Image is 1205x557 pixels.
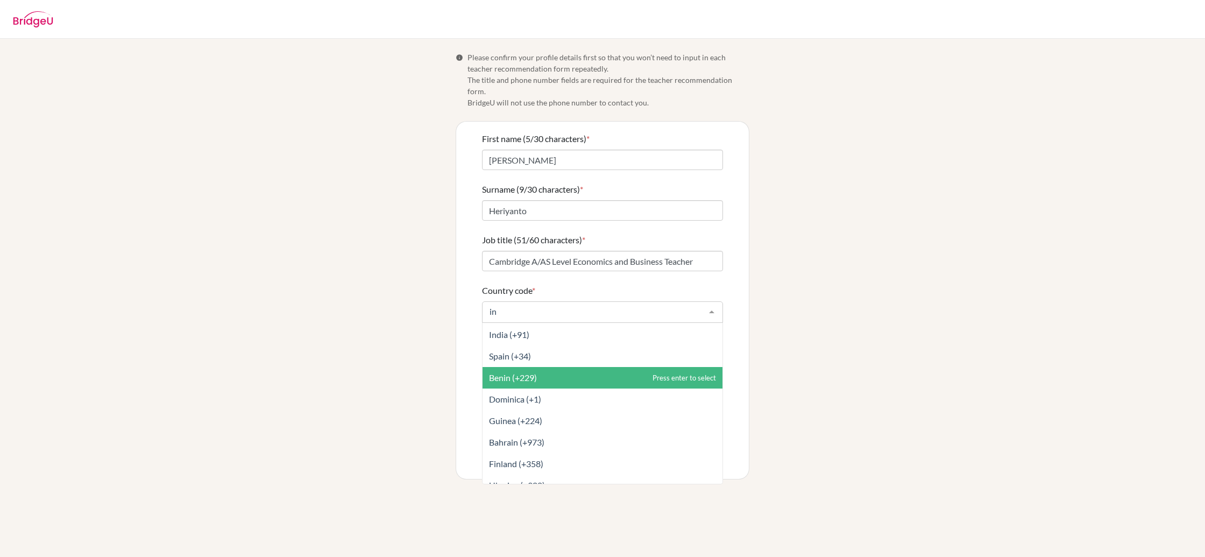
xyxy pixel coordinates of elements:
label: Country code [482,284,535,297]
span: Please confirm your profile details first so that you won’t need to input in each teacher recomme... [467,52,749,108]
label: First name (5/30 characters) [482,132,590,145]
label: Job title (51/60 characters) [482,234,585,246]
span: Ukraine (+380) [489,480,545,490]
span: Spain (+34) [489,351,531,361]
span: Bahrain (+973) [489,437,544,447]
span: Info [456,54,463,61]
span: India (+91) [489,329,529,340]
input: Select a code [487,306,701,317]
span: Finland (+358) [489,459,543,469]
span: Dominica (+1) [489,394,541,404]
span: Benin (+229) [489,372,537,383]
label: Surname (9/30 characters) [482,183,583,196]
input: Enter your job title [482,251,723,271]
input: Enter your surname [482,200,723,221]
span: Guinea (+224) [489,415,542,426]
img: BridgeU logo [13,11,53,27]
input: Enter your first name [482,150,723,170]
